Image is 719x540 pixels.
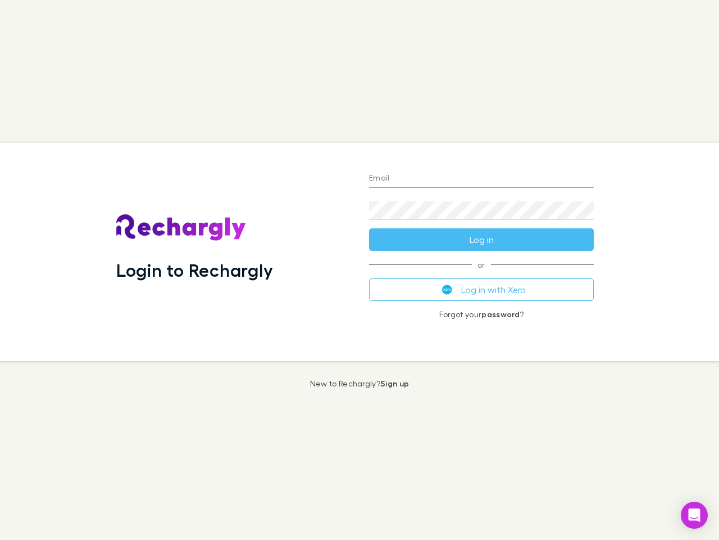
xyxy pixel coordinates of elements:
img: Xero's logo [442,285,452,295]
span: or [369,264,594,265]
button: Log in with Xero [369,278,594,301]
h1: Login to Rechargly [116,259,273,281]
button: Log in [369,228,594,251]
a: Sign up [380,379,409,388]
p: New to Rechargly? [310,379,409,388]
p: Forgot your ? [369,310,594,319]
div: Open Intercom Messenger [681,502,708,529]
img: Rechargly's Logo [116,214,247,241]
a: password [481,309,520,319]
